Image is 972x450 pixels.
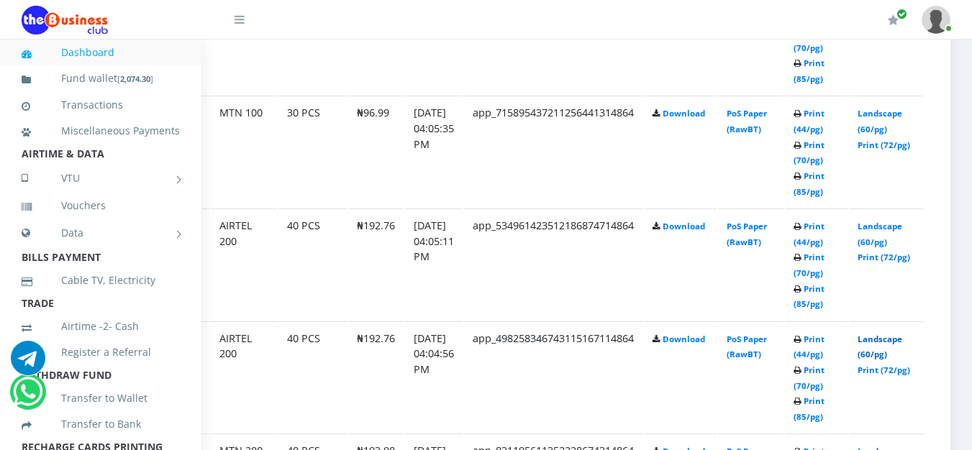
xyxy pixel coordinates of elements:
[858,252,910,262] a: Print (72/pg)
[211,96,277,207] td: MTN 100
[22,114,180,147] a: Miscellaneous Payments
[22,62,180,96] a: Fund wallet[2,074.30]
[794,395,825,422] a: Print (85/pg)
[211,321,277,433] td: AIRTEL 200
[278,208,347,320] td: 40 PCS
[22,336,180,369] a: Register a Referral
[22,264,180,297] a: Cable TV, Electricity
[22,6,108,35] img: Logo
[727,221,767,247] a: PoS Paper (RawBT)
[464,208,642,320] td: app_534961423512186874714864
[22,215,180,251] a: Data
[727,108,767,134] a: PoS Paper (RawBT)
[348,208,404,320] td: ₦192.76
[663,334,705,344] a: Download
[794,334,825,360] a: Print (44/pg)
[22,408,180,441] a: Transfer to Bank
[794,221,825,247] a: Print (44/pg)
[663,108,705,119] a: Download
[278,96,347,207] td: 30 PCS
[858,364,910,375] a: Print (72/pg)
[120,73,150,84] b: 2,074.30
[117,73,153,84] small: [ ]
[348,96,404,207] td: ₦96.99
[22,189,180,222] a: Vouchers
[22,36,180,69] a: Dashboard
[858,221,902,247] a: Landscape (60/pg)
[22,88,180,121] a: Transactions
[794,364,825,391] a: Print (70/pg)
[13,385,42,409] a: Chat for support
[405,321,463,433] td: [DATE] 04:04:56 PM
[278,321,347,433] td: 40 PCS
[794,139,825,166] a: Print (70/pg)
[464,321,642,433] td: app_498258346743115167114864
[794,252,825,278] a: Print (70/pg)
[405,96,463,207] td: [DATE] 04:05:35 PM
[794,283,825,310] a: Print (85/pg)
[794,108,825,134] a: Print (44/pg)
[896,9,907,19] span: Renew/Upgrade Subscription
[794,170,825,197] a: Print (85/pg)
[858,139,910,150] a: Print (72/pg)
[22,382,180,415] a: Transfer to Wallet
[794,27,825,53] a: Print (70/pg)
[405,208,463,320] td: [DATE] 04:05:11 PM
[858,108,902,134] a: Landscape (60/pg)
[727,334,767,360] a: PoS Paper (RawBT)
[663,221,705,231] a: Download
[11,352,45,375] a: Chat for support
[858,334,902,360] a: Landscape (60/pg)
[888,14,899,26] i: Renew/Upgrade Subscription
[211,208,277,320] td: AIRTEL 200
[922,6,950,34] img: User
[22,160,180,196] a: VTU
[794,58,825,84] a: Print (85/pg)
[464,96,642,207] td: app_715895437211256441314864
[22,310,180,343] a: Airtime -2- Cash
[348,321,404,433] td: ₦192.76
